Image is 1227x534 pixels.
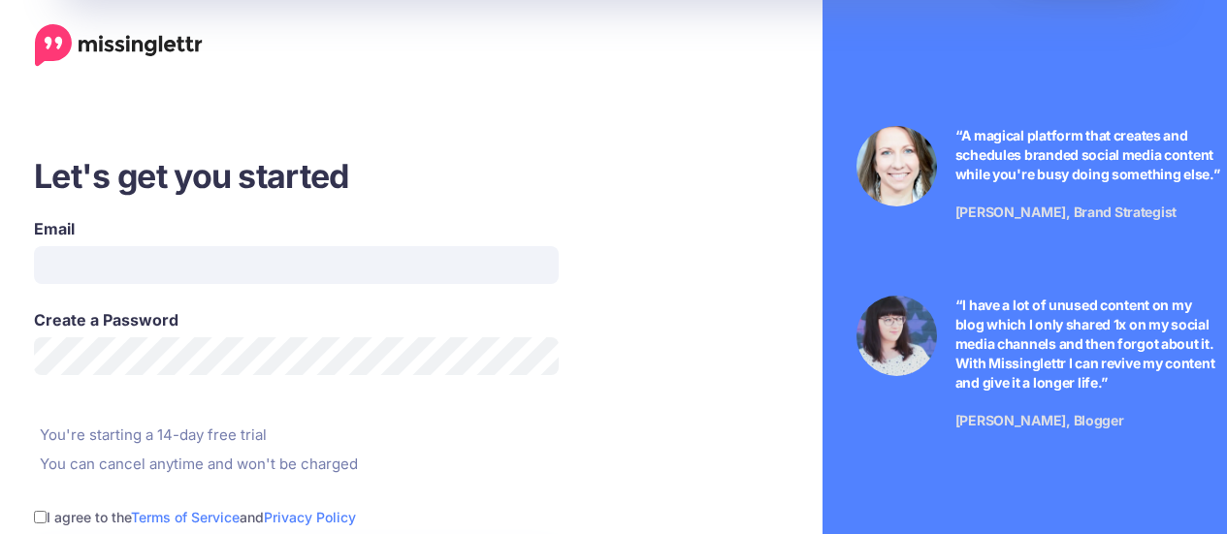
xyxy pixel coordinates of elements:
li: You can cancel anytime and won't be charged [34,453,669,476]
p: “I have a lot of unused content on my blog which I only shared 1x on my social media channels and... [955,296,1221,393]
img: Testimonial by Laura Stanik [856,126,937,206]
label: Create a Password [34,308,559,331]
label: I agree to the and [47,506,356,528]
p: “A magical platform that creates and schedules branded social media content while you're busy doi... [955,126,1221,184]
li: You're starting a 14-day free trial [34,424,669,447]
a: Home [35,24,203,67]
span: [PERSON_NAME], Blogger [955,412,1124,428]
h3: Let's get you started [34,154,669,198]
img: Testimonial by Jeniffer Kosche [856,296,937,376]
a: Privacy Policy [264,509,356,525]
span: [PERSON_NAME], Brand Strategist [955,204,1177,220]
a: Terms of Service [131,509,240,525]
label: Email [34,217,559,240]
